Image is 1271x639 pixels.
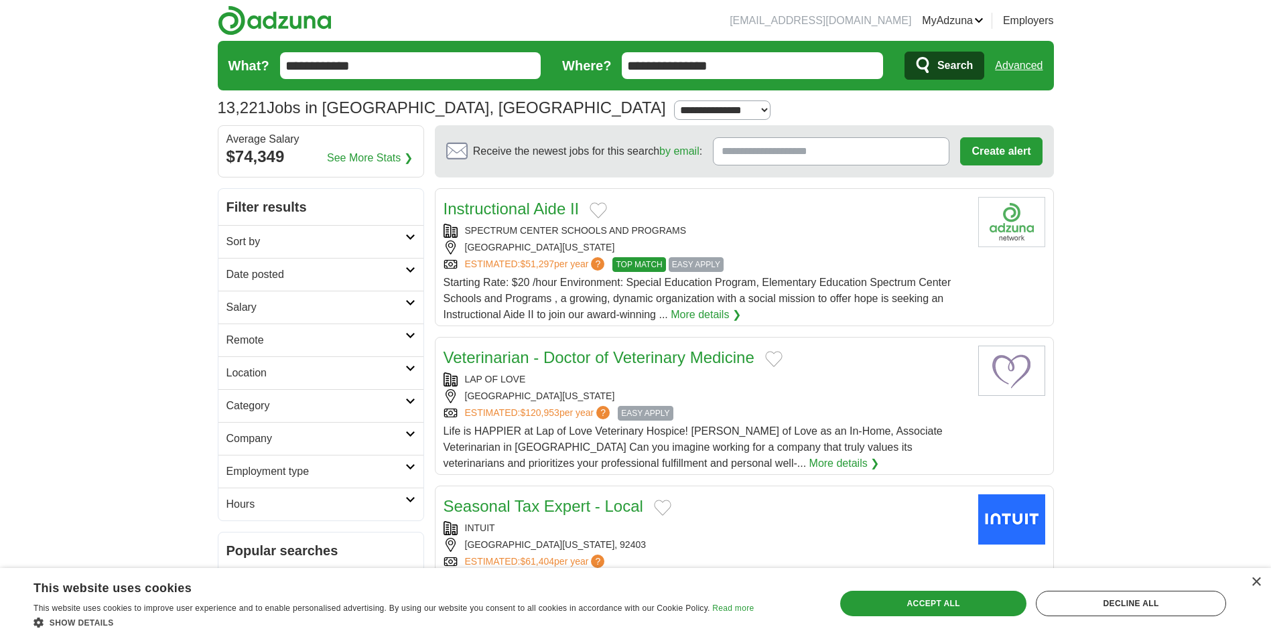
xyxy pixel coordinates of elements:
[226,398,405,414] h2: Category
[978,494,1045,545] img: Intuit logo
[226,299,405,315] h2: Salary
[465,522,495,533] a: INTUIT
[995,52,1043,79] a: Advanced
[444,224,967,238] div: SPECTRUM CENTER SCHOOLS AND PROGRAMS
[34,603,710,613] span: This website uses cookies to improve user experience and to enable personalised advertising. By u...
[218,5,332,35] img: Adzuna logo
[444,425,943,469] span: Life is HAPPIER at Lap of Love Veterinary Hospice! [PERSON_NAME] of Love as an In-Home, Associate...
[712,603,754,613] a: Read more, opens a new window
[218,324,423,356] a: Remote
[596,406,610,419] span: ?
[226,145,415,169] div: $74,349
[218,422,423,455] a: Company
[590,202,607,218] button: Add to favorite jobs
[465,257,608,272] a: ESTIMATED:$51,297per year?
[618,406,673,421] span: EASY APPLY
[520,556,554,567] span: $61,404
[765,351,783,367] button: Add to favorite jobs
[937,52,973,79] span: Search
[922,13,984,29] a: MyAdzuna
[473,143,702,159] span: Receive the newest jobs for this search :
[444,200,580,218] a: Instructional Aide II
[809,455,880,472] a: More details ❯
[34,576,720,596] div: This website uses cookies
[840,591,1026,616] div: Accept all
[218,389,423,422] a: Category
[1251,577,1261,587] div: Close
[226,234,405,250] h2: Sort by
[218,455,423,488] a: Employment type
[218,488,423,520] a: Hours
[218,189,423,225] h2: Filter results
[50,618,114,628] span: Show details
[520,407,559,418] span: $120,953
[218,356,423,389] a: Location
[226,267,405,283] h2: Date posted
[226,496,405,512] h2: Hours
[226,332,405,348] h2: Remote
[444,497,643,515] a: Seasonal Tax Expert - Local
[444,240,967,255] div: [GEOGRAPHIC_DATA][US_STATE]
[465,406,613,421] a: ESTIMATED:$120,953per year?
[226,464,405,480] h2: Employment type
[226,365,405,381] h2: Location
[659,145,699,157] a: by email
[612,257,665,272] span: TOP MATCH
[465,374,526,384] a: LAP OF LOVE
[228,56,269,76] label: What?
[218,291,423,324] a: Salary
[654,500,671,516] button: Add to favorite jobs
[960,137,1042,165] button: Create alert
[226,134,415,145] div: Average Salary
[978,346,1045,396] img: Lap of Love logo
[520,259,554,269] span: $51,297
[730,13,911,29] li: [EMAIL_ADDRESS][DOMAIN_NAME]
[978,197,1045,247] img: Company logo
[226,541,415,561] h2: Popular searches
[444,348,754,366] a: Veterinarian - Doctor of Veterinary Medicine
[1003,13,1054,29] a: Employers
[218,96,267,120] span: 13,221
[218,258,423,291] a: Date posted
[562,56,611,76] label: Where?
[669,257,724,272] span: EASY APPLY
[218,98,666,117] h1: Jobs in [GEOGRAPHIC_DATA], [GEOGRAPHIC_DATA]
[218,225,423,258] a: Sort by
[671,307,741,323] a: More details ❯
[327,150,413,166] a: See More Stats ❯
[1036,591,1226,616] div: Decline all
[226,431,405,447] h2: Company
[444,389,967,403] div: [GEOGRAPHIC_DATA][US_STATE]
[905,52,984,80] button: Search
[465,555,608,569] a: ESTIMATED:$61,404per year?
[591,555,604,568] span: ?
[591,257,604,271] span: ?
[444,277,951,320] span: Starting Rate: $20 /hour Environment: Special Education Program, Elementary Education Spectrum Ce...
[444,538,967,552] div: [GEOGRAPHIC_DATA][US_STATE], 92403
[34,616,754,629] div: Show details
